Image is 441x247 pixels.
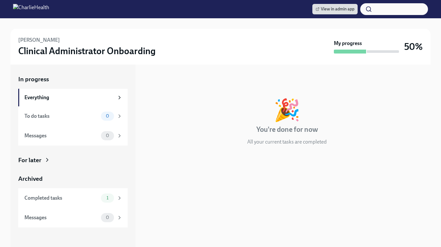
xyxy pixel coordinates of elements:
a: Messages0 [18,126,128,146]
div: Messages [24,214,98,221]
h3: 50% [404,41,423,53]
a: For later [18,156,128,164]
span: 0 [102,114,113,118]
div: 🎉 [274,99,300,121]
div: Messages [24,132,98,139]
a: Everything [18,89,128,106]
span: 0 [102,215,113,220]
a: To do tasks0 [18,106,128,126]
h4: You're done for now [256,125,318,134]
div: Completed tasks [24,194,98,202]
span: 0 [102,133,113,138]
a: Archived [18,175,128,183]
span: 1 [103,195,112,200]
a: View in admin app [312,4,358,14]
div: To do tasks [24,113,98,120]
div: Everything [24,94,114,101]
img: CharlieHealth [13,4,49,14]
p: All your current tasks are completed [247,138,327,146]
div: For later [18,156,41,164]
a: In progress [18,75,128,84]
a: Messages0 [18,208,128,227]
strong: My progress [334,40,362,47]
div: In progress [143,75,174,84]
a: Completed tasks1 [18,188,128,208]
h6: [PERSON_NAME] [18,37,60,44]
span: View in admin app [316,6,354,12]
h3: Clinical Administrator Onboarding [18,45,156,57]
